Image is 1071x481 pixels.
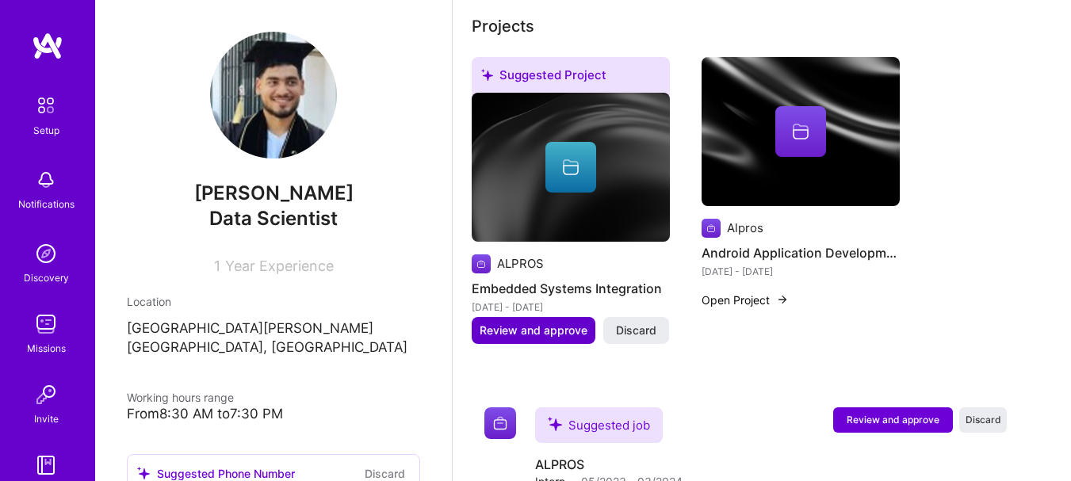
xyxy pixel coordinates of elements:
i: icon SuggestedTeams [481,69,493,81]
span: Discard [966,413,1001,426]
button: Open Project [702,292,789,308]
img: logo [32,32,63,60]
button: Review and approve [833,407,953,433]
img: teamwork [30,308,62,340]
span: Data Scientist [209,207,338,230]
button: Review and approve [472,317,595,344]
div: Add projects you've worked on [472,14,534,38]
div: Notifications [18,196,75,212]
span: Review and approve [847,413,939,426]
span: [PERSON_NAME] [127,181,420,205]
span: Review and approve [480,323,587,338]
div: From 8:30 AM to 7:30 PM [127,406,420,422]
img: setup [29,89,63,122]
i: icon SuggestedTeams [137,467,151,480]
h4: Android Application Development [702,242,900,263]
img: bell [30,164,62,196]
div: [DATE] - [DATE] [702,263,900,280]
img: arrow-right [776,293,789,306]
h4: ALPROS [535,456,683,473]
button: Discard [959,407,1007,433]
img: cover [472,93,670,242]
img: Company logo [702,219,721,238]
div: Projects [472,14,534,38]
div: Discovery [24,269,69,286]
img: User Avatar [210,32,337,158]
img: discovery [30,238,62,269]
span: Working hours range [127,391,234,404]
img: Invite [30,379,62,410]
span: Discard [616,323,656,338]
div: Alpros [727,220,763,236]
img: cover [702,57,900,206]
div: Missions [27,340,66,357]
img: Company logo [484,407,516,439]
div: Suggested job [535,407,663,443]
span: Year Experience [225,258,334,274]
div: Suggested Project [472,57,670,99]
i: icon SuggestedTeams [548,417,562,431]
div: ALPROS [497,255,544,272]
div: Setup [33,122,59,139]
img: Company logo [472,254,491,273]
span: 1 [214,258,220,274]
div: Invite [34,410,59,427]
h4: Embedded Systems Integration [472,278,670,299]
img: guide book [30,449,62,481]
p: [GEOGRAPHIC_DATA][PERSON_NAME][GEOGRAPHIC_DATA], [GEOGRAPHIC_DATA] [127,319,420,357]
button: Discard [603,317,669,344]
div: Location [127,293,420,310]
div: [DATE] - [DATE] [472,299,670,315]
